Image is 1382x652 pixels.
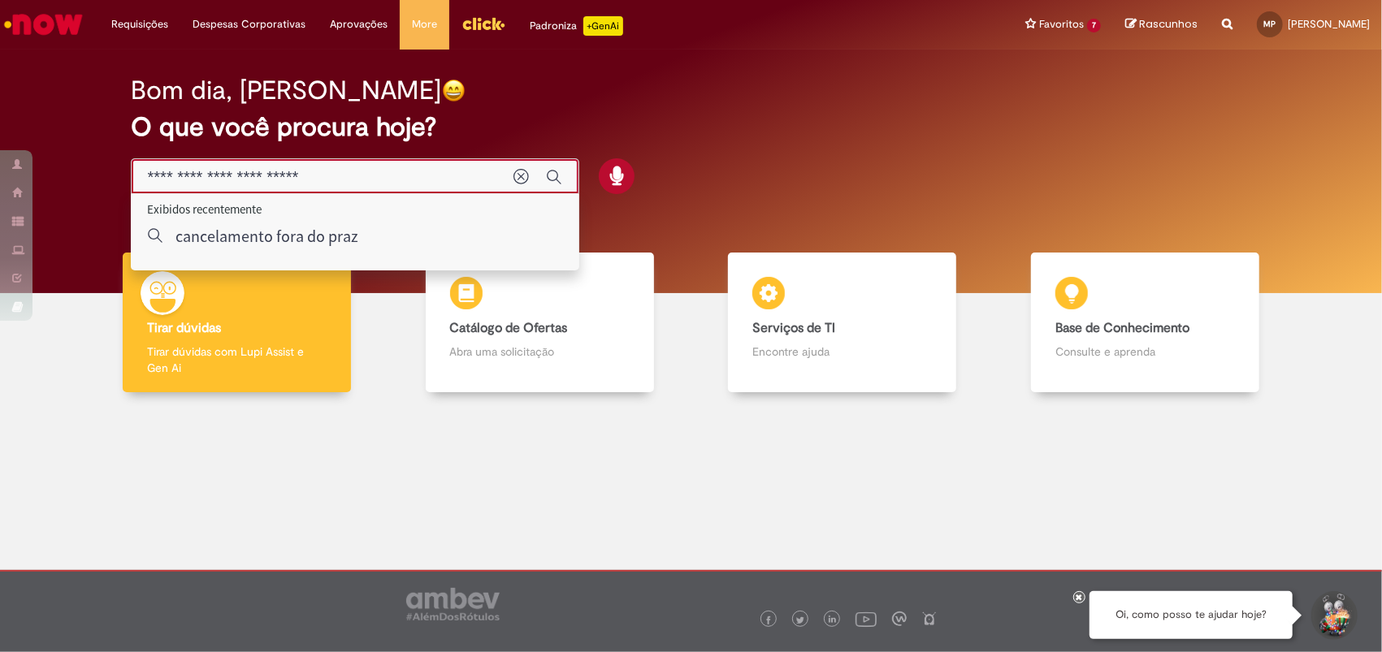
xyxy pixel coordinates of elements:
span: Requisições [111,16,168,32]
a: Serviços de TI Encontre ajuda [691,253,994,393]
div: Oi, como posso te ajudar hoje? [1090,591,1293,639]
b: Catálogo de Ofertas [450,320,568,336]
h2: Bom dia, [PERSON_NAME] [131,76,442,105]
img: logo_footer_facebook.png [765,616,773,624]
span: MP [1264,19,1276,29]
span: 7 [1087,19,1101,32]
div: Padroniza [530,16,623,36]
span: [PERSON_NAME] [1288,17,1370,31]
h2: O que você procura hoje? [131,113,1252,141]
p: Tirar dúvidas com Lupi Assist e Gen Ai [147,343,327,376]
img: logo_footer_linkedin.png [829,615,837,625]
button: Iniciar Conversa de Suporte [1309,591,1358,640]
span: Favoritos [1039,16,1084,32]
b: Tirar dúvidas [147,320,221,336]
img: happy-face.png [442,79,466,102]
img: logo_footer_youtube.png [856,608,877,629]
b: Base de Conhecimento [1055,320,1189,336]
a: Catálogo de Ofertas Abra uma solicitação [388,253,691,393]
span: Despesas Corporativas [193,16,305,32]
p: Consulte e aprenda [1055,343,1235,360]
img: ServiceNow [2,8,85,41]
img: logo_footer_workplace.png [892,611,907,626]
a: Rascunhos [1125,17,1198,32]
img: click_logo_yellow_360x200.png [461,11,505,36]
span: Aprovações [330,16,388,32]
img: logo_footer_naosei.png [922,611,937,626]
img: logo_footer_twitter.png [796,616,804,624]
span: More [412,16,437,32]
p: +GenAi [583,16,623,36]
span: Rascunhos [1139,16,1198,32]
b: Serviços de TI [752,320,835,336]
a: Base de Conhecimento Consulte e aprenda [994,253,1297,393]
p: Encontre ajuda [752,343,932,360]
img: logo_footer_ambev_rotulo_gray.png [406,588,500,620]
a: Tirar dúvidas Tirar dúvidas com Lupi Assist e Gen Ai [85,253,388,393]
p: Abra uma solicitação [450,343,630,360]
